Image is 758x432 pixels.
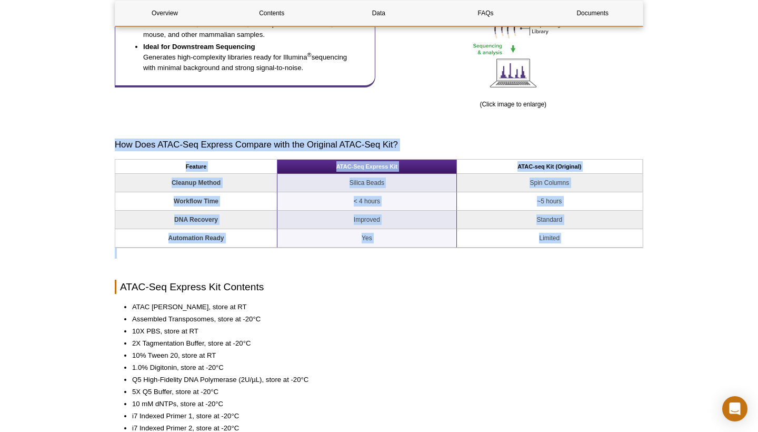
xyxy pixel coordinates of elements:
li: 2X Tagmentation Buffer, store at -20°C [132,338,633,349]
li: i7 Indexed Primer 1, store at -20°C [132,411,633,421]
td: Standard [457,211,643,229]
th: Feature [115,160,277,174]
th: ATAC-seq Kit (Original) [457,160,643,174]
li: 10% Tween 20, store at RT [132,350,633,361]
td: < 4 hours [277,192,457,211]
strong: Workflow Time [174,198,218,205]
td: Yes [277,229,457,248]
sup: ® [307,51,312,57]
td: ~5 hours [457,192,643,211]
h3: How Does ATAC-Seq Express Compare with the Original ATAC-Seq Kit? [115,139,643,151]
strong: Ideal for Downstream Sequencing [143,43,255,51]
li: 10X PBS, store at RT [132,326,633,337]
li: 5X Q5 Buffer, store at -20°C [132,387,633,397]
td: Spin Columns [457,174,643,192]
h2: ATAC-Seq Express Kit Contents [115,280,643,294]
li: Q5 High-Fidelity DNA Polymerase (2U/µL), store at -20°C [132,375,633,385]
strong: DNA Recovery [174,216,218,223]
a: FAQs [436,1,535,26]
div: Open Intercom Messenger [722,396,747,421]
strong: Cleanup Method [172,179,221,186]
th: ATAC-Seq Express Kit [277,160,457,174]
li: 1.0% Digitonin, store at -20°C [132,362,633,373]
a: Contents [222,1,321,26]
a: Data [329,1,428,26]
td: Limited [457,229,643,248]
td: Silica Beads [277,174,457,192]
a: Documents [543,1,642,26]
td: Improved [277,211,457,229]
li: ATAC [PERSON_NAME], store at RT [132,302,633,312]
a: Overview [115,1,214,26]
li: 10 mM dNTPs, store at -20°C [132,399,633,409]
strong: Automation Ready [168,234,224,242]
li: Generates high-complexity libraries ready for Illumina sequencing with minimal background and str... [143,42,354,73]
li: Assembled Transposomes, store at -20°C [132,314,633,325]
